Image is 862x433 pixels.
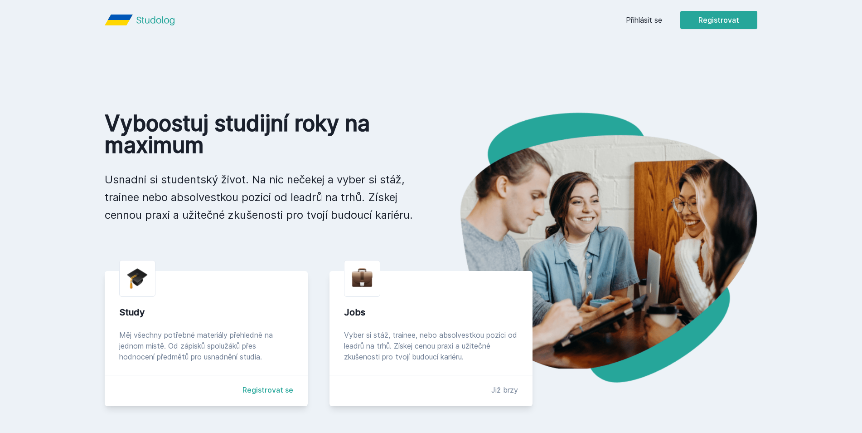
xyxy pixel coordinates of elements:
[105,113,416,156] h1: Vyboostuj studijní roky na maximum
[344,306,518,319] div: Jobs
[344,330,518,362] div: Vyber si stáž, trainee, nebo absolvestkou pozici od leadrů na trhů. Získej cenou praxi a užitečné...
[352,266,373,289] img: briefcase.png
[105,171,416,224] p: Usnadni si studentský život. Na nic nečekej a vyber si stáž, trainee nebo absolvestkou pozici od ...
[127,268,148,289] img: graduation-cap.png
[431,113,757,383] img: hero.png
[626,15,662,25] a: Přihlásit se
[242,384,293,395] a: Registrovat se
[491,384,518,395] div: Již brzy
[119,330,293,362] div: Měj všechny potřebné materiály přehledně na jednom místě. Od zápisků spolužáků přes hodnocení pře...
[680,11,757,29] button: Registrovat
[119,306,293,319] div: Study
